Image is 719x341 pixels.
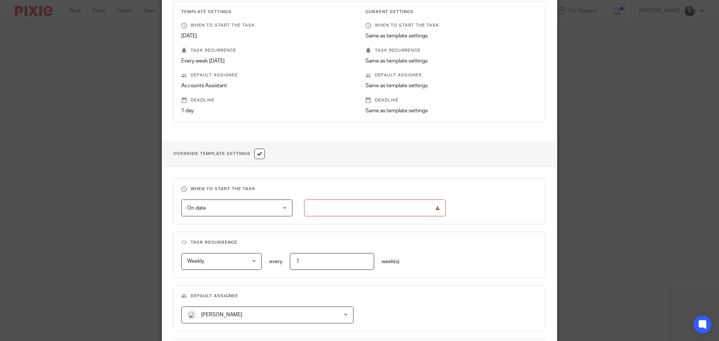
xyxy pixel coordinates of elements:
p: Task recurrence [365,48,538,54]
h3: Current Settings [365,9,538,15]
p: [DATE] [181,32,354,40]
p: Every week [DATE] [181,57,354,65]
h3: Task recurrence [181,240,538,246]
p: every [269,258,282,265]
p: Deadline [365,97,538,103]
h3: When to start the task [181,186,538,192]
span: On date [187,205,206,211]
h3: Default assignee [181,293,538,299]
h3: Template Settings [181,9,354,15]
p: Default assignee [365,72,538,78]
p: Same as template settings [365,107,538,115]
p: Accounts Assistant [181,82,354,89]
span: Weekly [187,259,204,264]
p: Same as template settings [365,57,538,65]
p: Same as template settings [365,82,538,89]
p: Same as template settings [365,32,538,40]
p: Task recurrence [181,48,354,54]
p: When to start the task [181,22,354,28]
img: sarah-royle.jpg [187,310,196,319]
span: week(s) [382,259,400,264]
p: Default assignee [181,72,354,78]
span: [PERSON_NAME] [201,312,242,317]
p: When to start the task [365,22,538,28]
h1: Override Template Settings [173,149,265,159]
p: Deadline [181,97,354,103]
p: 1 day [181,107,354,115]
